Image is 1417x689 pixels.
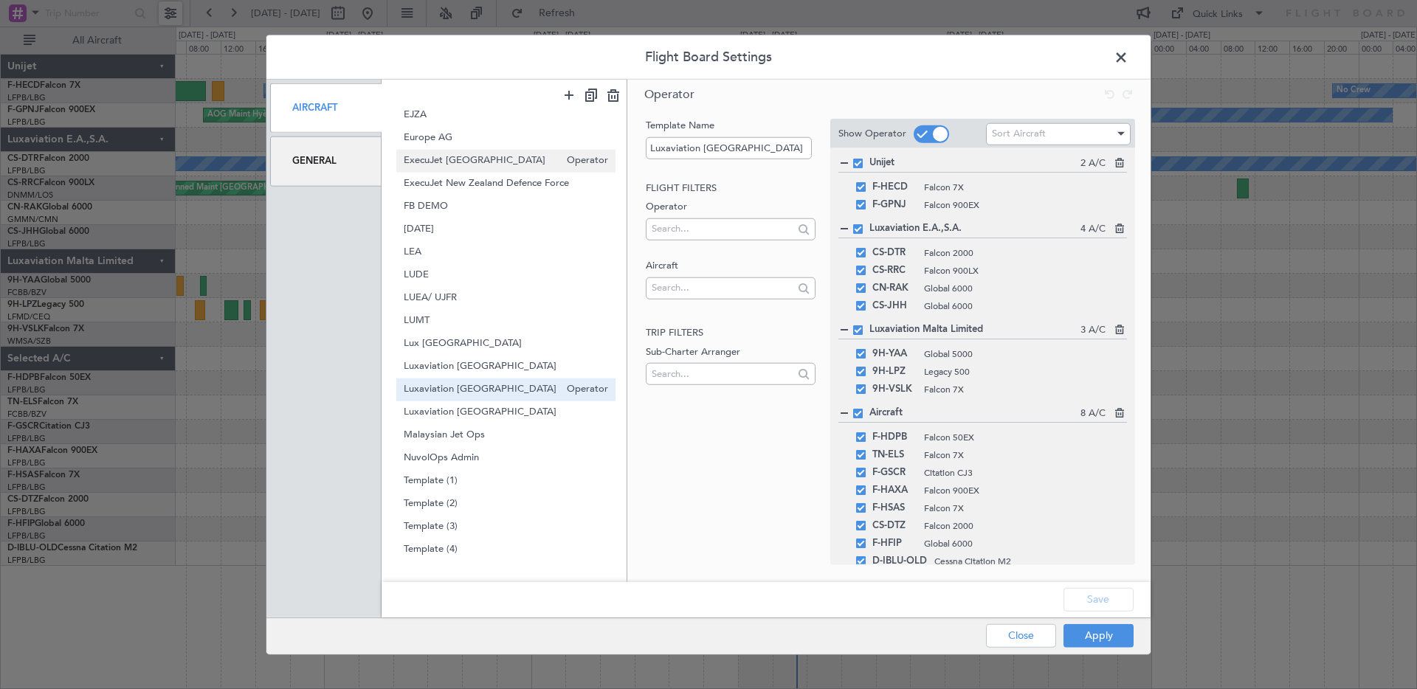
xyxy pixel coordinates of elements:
[872,553,927,570] span: D-IBLU-OLD
[404,381,560,397] span: Luxaviation [GEOGRAPHIC_DATA]
[1080,406,1106,421] span: 8 A/C
[404,359,609,374] span: Luxaviation [GEOGRAPHIC_DATA]
[986,623,1056,647] button: Close
[559,381,608,397] span: Operator
[404,221,609,237] span: [DATE]
[924,300,1127,313] span: Global 6000
[404,427,609,443] span: Malaysian Jet Ops
[1080,156,1106,171] span: 2 A/C
[924,519,1113,533] span: Falcon 2000
[872,196,917,214] span: F-GPNJ
[646,181,815,195] h2: Flight filters
[872,535,917,553] span: F-HFIP
[404,450,609,465] span: NuvolOps Admin
[646,259,815,274] label: Aircraft
[924,264,1127,277] span: Falcon 900LX
[404,130,609,145] span: Europe AG
[404,473,609,488] span: Template (1)
[924,181,1127,194] span: Falcon 7X
[404,290,609,305] span: LUEA/ UJFR
[872,429,917,446] span: F-HDPB
[404,313,609,328] span: LUMT
[404,244,609,260] span: LEA
[872,363,917,381] span: 9H-LPZ
[872,262,917,280] span: CS-RRC
[924,466,1113,479] span: Citation CJ3
[404,541,609,557] span: Template (4)
[924,246,1127,260] span: Falcon 2000
[404,153,560,168] span: ExecuJet [GEOGRAPHIC_DATA]
[869,406,1080,420] span: Aircraft
[924,347,1127,361] span: Global 5000
[404,176,609,191] span: ExecuJet New Zealand Defence Force
[646,200,815,215] label: Operator
[872,482,917,499] span: F-HAXA
[924,537,1113,550] span: Global 6000
[869,322,1080,337] span: Luxaviation Malta Limited
[1080,323,1106,338] span: 3 A/C
[559,153,608,168] span: Operator
[646,326,815,341] h2: Trip filters
[872,345,917,363] span: 9H-YAA
[404,198,609,214] span: FB DEMO
[652,218,793,240] input: Search...
[404,336,609,351] span: Lux [GEOGRAPHIC_DATA]
[266,35,1151,80] header: Flight Board Settings
[992,127,1046,140] span: Sort Aircraft
[872,517,917,535] span: CS-DTZ
[1063,623,1134,647] button: Apply
[924,431,1113,444] span: Falcon 50EX
[872,381,917,398] span: 9H-VSLK
[646,119,815,134] label: Template Name
[1080,222,1106,237] span: 4 A/C
[404,267,609,283] span: LUDE
[404,519,609,534] span: Template (3)
[872,280,917,297] span: CN-RAK
[872,244,917,262] span: CS-DTR
[924,365,1127,378] span: Legacy 500
[404,107,609,122] span: EJZA
[404,404,609,420] span: Luxaviation [GEOGRAPHIC_DATA]
[934,555,1113,568] span: Cessna Citation M2
[872,499,917,517] span: F-HSAS
[924,383,1127,396] span: Falcon 7X
[646,344,815,359] label: Sub-Charter Arranger
[270,136,382,186] div: General
[872,464,917,482] span: F-GSCR
[924,282,1127,295] span: Global 6000
[270,83,382,133] div: Aircraft
[872,446,917,464] span: TN-ELS
[872,179,917,196] span: F-HECD
[652,362,793,384] input: Search...
[924,484,1113,497] span: Falcon 900EX
[644,86,694,103] span: Operator
[924,198,1127,212] span: Falcon 900EX
[869,221,1080,236] span: Luxaviation E.A.,S.A.
[838,126,906,141] label: Show Operator
[924,502,1113,515] span: Falcon 7X
[924,449,1113,462] span: Falcon 7X
[869,156,1080,170] span: Unijet
[404,496,609,511] span: Template (2)
[652,277,793,299] input: Search...
[872,297,917,315] span: CS-JHH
